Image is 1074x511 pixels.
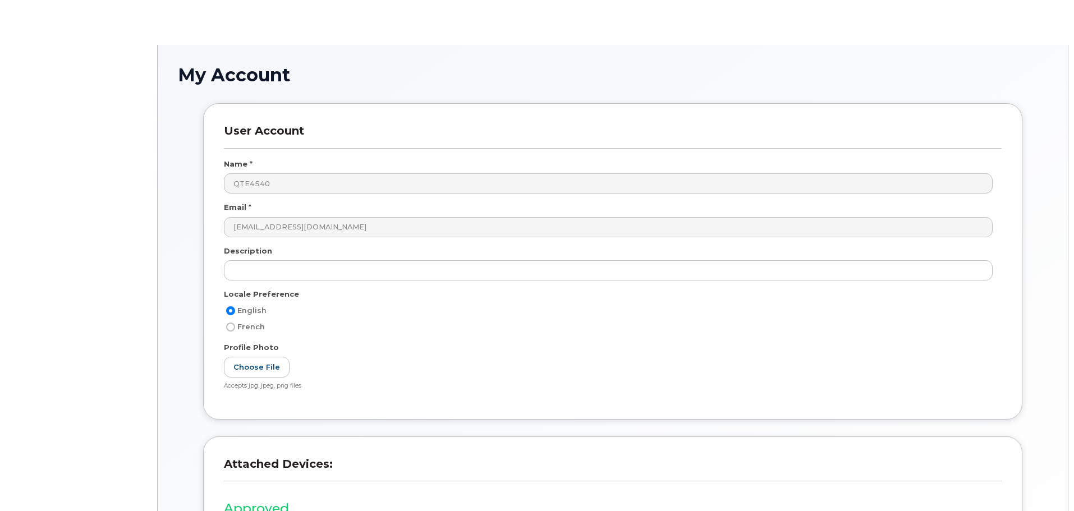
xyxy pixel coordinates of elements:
label: Email * [224,202,251,213]
h3: User Account [224,124,1002,148]
span: English [237,306,267,315]
label: Choose File [224,357,290,378]
label: Name * [224,159,253,169]
input: English [226,306,235,315]
label: Profile Photo [224,342,279,353]
span: French [237,323,265,331]
input: French [226,323,235,332]
label: Locale Preference [224,289,299,300]
label: Description [224,246,272,256]
div: Accepts jpg, jpeg, png files [224,382,993,390]
h3: Attached Devices: [224,457,1002,481]
h1: My Account [178,65,1048,85]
